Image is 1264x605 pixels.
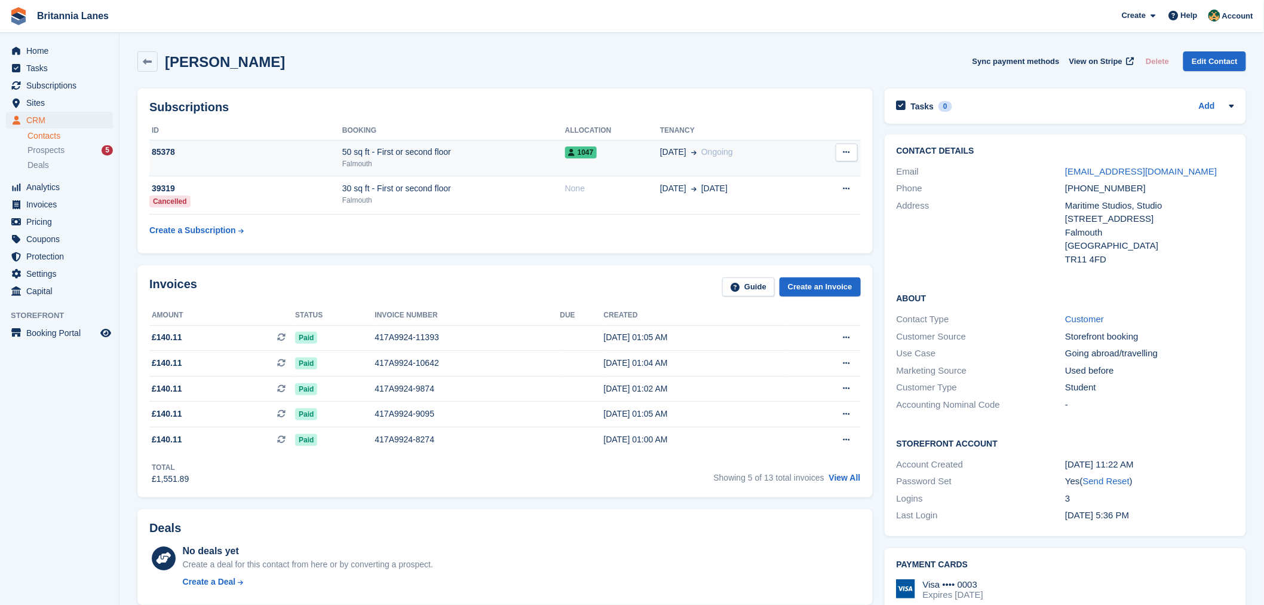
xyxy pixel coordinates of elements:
div: Phone [897,182,1066,195]
span: £140.11 [152,383,182,395]
div: Falmouth [342,195,565,206]
div: [DATE] 11:22 AM [1065,458,1234,472]
a: View All [829,473,861,482]
span: Protection [26,248,98,265]
a: Contacts [27,130,113,142]
span: Pricing [26,213,98,230]
a: menu [6,179,113,195]
a: menu [6,94,113,111]
a: Britannia Lanes [32,6,113,26]
span: Paid [295,383,317,395]
div: 85378 [149,146,342,158]
a: Create a Subscription [149,219,244,242]
span: Storefront [11,310,119,322]
div: Marketing Source [897,364,1066,378]
span: Paid [295,408,317,420]
div: Customer Type [897,381,1066,395]
h2: About [897,292,1234,304]
th: Tenancy [660,121,809,140]
button: Delete [1141,51,1174,71]
div: [PHONE_NUMBER] [1065,182,1234,195]
a: menu [6,213,113,230]
div: Accounting Nominal Code [897,398,1066,412]
div: Cancelled [149,195,191,207]
div: Falmouth [342,158,565,169]
span: [DATE] [660,146,686,158]
span: £140.11 [152,357,182,369]
span: Deals [27,160,49,171]
div: Email [897,165,1066,179]
th: Booking [342,121,565,140]
div: [DATE] 01:00 AM [604,433,789,446]
div: Going abroad/travelling [1065,347,1234,360]
th: Allocation [565,121,660,140]
span: Analytics [26,179,98,195]
h2: Subscriptions [149,100,861,114]
div: [DATE] 01:05 AM [604,331,789,344]
div: Maritime Studios, Studio [STREET_ADDRESS] [1065,199,1234,226]
th: Amount [149,306,295,325]
div: Student [1065,381,1234,395]
div: [DATE] 01:04 AM [604,357,789,369]
a: menu [6,283,113,300]
th: ID [149,121,342,140]
time: 2025-05-11 16:36:46 UTC [1065,510,1129,520]
div: 0 [938,101,952,112]
a: Deals [27,159,113,172]
div: Contact Type [897,313,1066,326]
img: Nathan Kellow [1208,10,1220,22]
span: Paid [295,332,317,344]
div: 30 sq ft - First or second floor [342,182,565,195]
a: menu [6,248,113,265]
div: 417A9924-11393 [375,331,560,344]
span: 1047 [565,146,597,158]
span: £140.11 [152,331,182,344]
span: £140.11 [152,408,182,420]
div: Storefront booking [1065,330,1234,344]
div: 50 sq ft - First or second floor [342,146,565,158]
a: [EMAIL_ADDRESS][DOMAIN_NAME] [1065,166,1217,176]
a: Send Reset [1083,476,1130,486]
div: None [565,182,660,195]
div: 3 [1065,492,1234,506]
a: Create a Deal [183,576,433,588]
div: Logins [897,492,1066,506]
div: 417A9924-8274 [375,433,560,446]
h2: [PERSON_NAME] [165,54,285,70]
span: View on Stripe [1069,56,1122,68]
a: menu [6,325,113,341]
th: Created [604,306,789,325]
h2: Tasks [911,101,934,112]
span: CRM [26,112,98,129]
span: Sites [26,94,98,111]
div: £1,551.89 [152,473,189,485]
div: [DATE] 01:02 AM [604,383,789,395]
div: No deals yet [183,544,433,558]
div: Yes [1065,475,1234,488]
span: Coupons [26,231,98,247]
div: Password Set [897,475,1066,488]
a: menu [6,60,113,77]
a: menu [6,42,113,59]
a: Preview store [99,326,113,340]
div: Use Case [897,347,1066,360]
span: ( ) [1080,476,1133,486]
div: 39319 [149,182,342,195]
h2: Deals [149,521,181,535]
button: Sync payment methods [972,51,1060,71]
span: [DATE] [660,182,686,195]
span: Booking Portal [26,325,98,341]
div: 417A9924-9095 [375,408,560,420]
div: Create a deal for this contact from here or by converting a prospect. [183,558,433,571]
div: Last Login [897,509,1066,522]
span: £140.11 [152,433,182,446]
a: Edit Contact [1183,51,1246,71]
a: Add [1199,100,1215,114]
span: Capital [26,283,98,300]
a: menu [6,231,113,247]
a: menu [6,265,113,282]
h2: Storefront Account [897,437,1234,449]
span: Create [1122,10,1146,22]
th: Due [560,306,604,325]
span: Ongoing [701,147,733,157]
